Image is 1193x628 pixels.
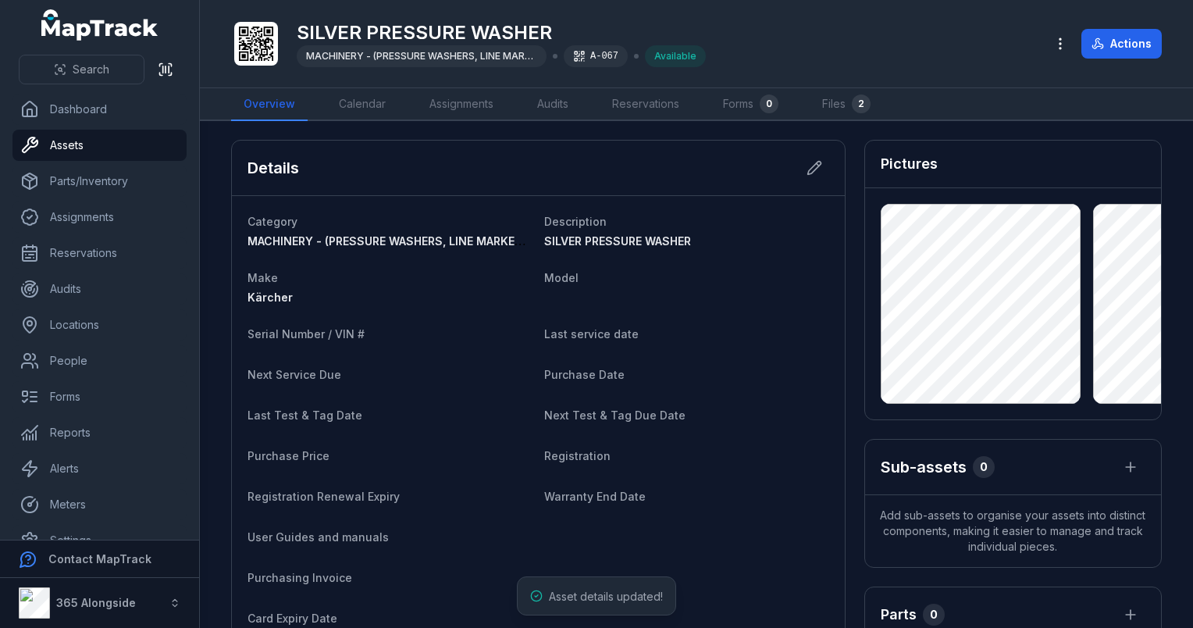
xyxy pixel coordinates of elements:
[544,327,639,341] span: Last service date
[12,166,187,197] a: Parts/Inventory
[544,234,691,248] span: SILVER PRESSURE WASHER
[810,88,883,121] a: Files2
[12,130,187,161] a: Assets
[12,525,187,556] a: Settings
[12,309,187,341] a: Locations
[12,489,187,520] a: Meters
[248,571,352,584] span: Purchasing Invoice
[881,456,967,478] h2: Sub-assets
[73,62,109,77] span: Search
[544,368,625,381] span: Purchase Date
[248,449,329,462] span: Purchase Price
[544,449,611,462] span: Registration
[297,20,706,45] h1: SILVER PRESSURE WASHER
[248,157,299,179] h2: Details
[549,590,663,603] span: Asset details updated!
[544,409,686,422] span: Next Test & Tag Due Date
[231,88,308,121] a: Overview
[248,530,389,544] span: User Guides and manuals
[248,368,341,381] span: Next Service Due
[564,45,628,67] div: A-067
[326,88,398,121] a: Calendar
[248,215,297,228] span: Category
[417,88,506,121] a: Assignments
[544,215,607,228] span: Description
[865,495,1161,567] span: Add sub-assets to organise your assets into distinct components, making it easier to manage and t...
[12,345,187,376] a: People
[19,55,144,84] button: Search
[852,95,871,113] div: 2
[600,88,692,121] a: Reservations
[248,327,365,341] span: Serial Number / VIN #
[544,271,579,284] span: Model
[645,45,706,67] div: Available
[544,490,646,503] span: Warranty End Date
[881,604,917,626] h3: Parts
[248,490,400,503] span: Registration Renewal Expiry
[248,234,583,248] span: MACHINERY - (PRESSURE WASHERS, LINE MARKER, JCB, ETC)
[525,88,581,121] a: Audits
[12,273,187,305] a: Audits
[48,552,151,566] strong: Contact MapTrack
[56,596,136,609] strong: 365 Alongside
[923,604,945,626] div: 0
[12,381,187,412] a: Forms
[881,153,938,175] h3: Pictures
[41,9,158,41] a: MapTrack
[12,453,187,484] a: Alerts
[248,612,337,625] span: Card Expiry Date
[12,94,187,125] a: Dashboard
[710,88,791,121] a: Forms0
[306,50,595,62] span: MACHINERY - (PRESSURE WASHERS, LINE MARKER, JCB, ETC)
[973,456,995,478] div: 0
[248,291,293,304] span: Kärcher
[248,409,362,422] span: Last Test & Tag Date
[248,271,278,284] span: Make
[1081,29,1162,59] button: Actions
[12,202,187,233] a: Assignments
[12,417,187,448] a: Reports
[12,237,187,269] a: Reservations
[760,95,778,113] div: 0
